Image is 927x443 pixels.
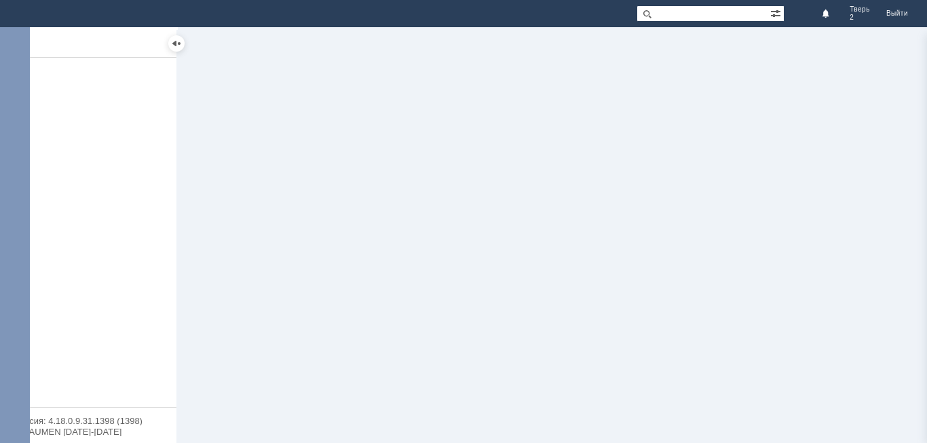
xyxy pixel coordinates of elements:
div: © NAUMEN [DATE]-[DATE] [14,427,163,436]
div: Версия: 4.18.0.9.31.1398 (1398) [14,417,163,425]
span: Тверь [850,5,870,14]
span: Расширенный поиск [770,6,784,19]
span: 2 [850,14,854,22]
div: Скрыть меню [168,35,185,52]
